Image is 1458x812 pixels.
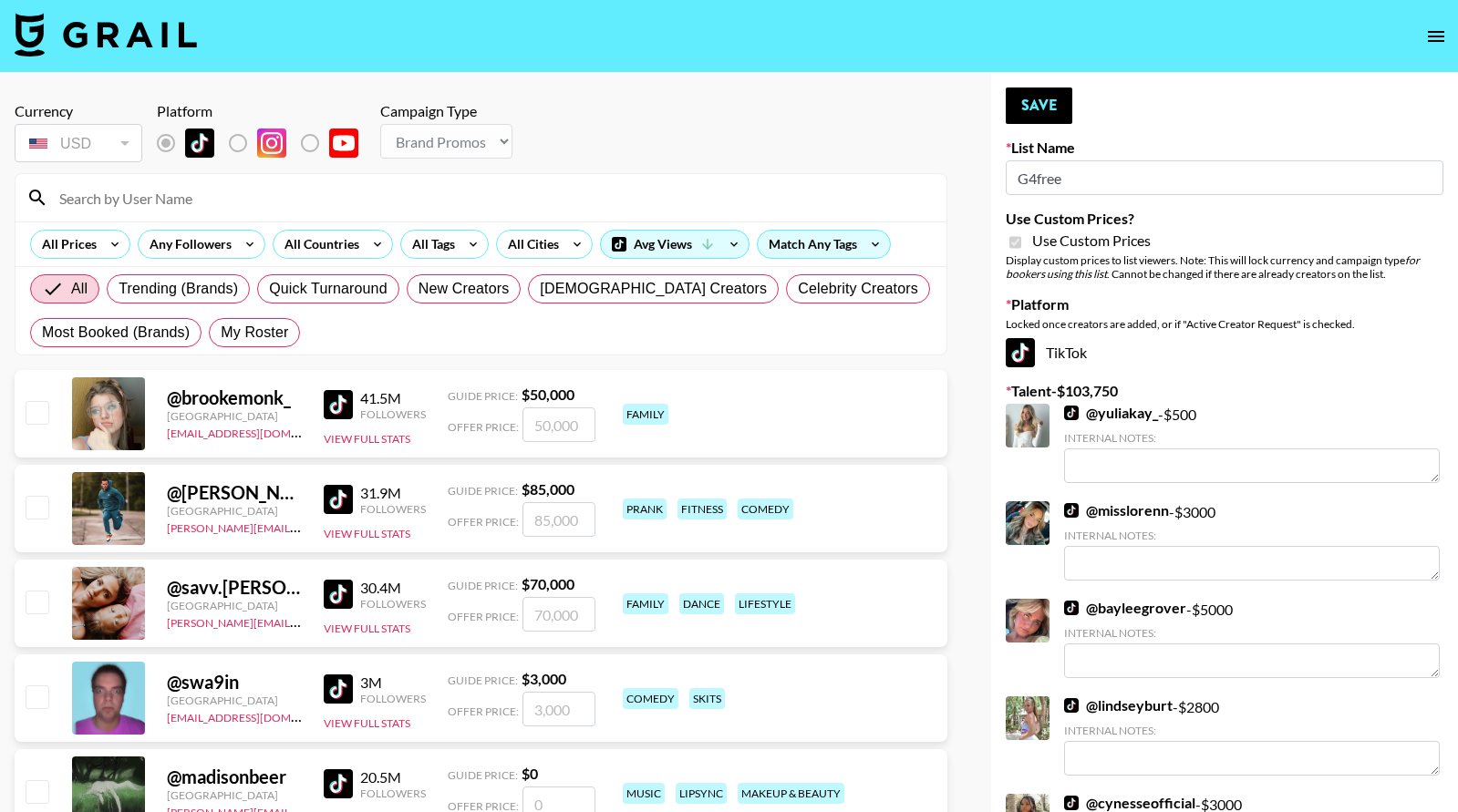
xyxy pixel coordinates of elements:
[1064,404,1440,483] div: - $ 500
[329,128,358,158] img: YouTube
[1064,529,1440,542] div: Internal Notes:
[522,692,595,726] input: 3,000
[360,597,426,611] div: Followers
[167,694,302,707] div: [GEOGRAPHIC_DATA]
[157,102,373,120] div: Platform
[274,231,363,258] div: All Countries
[497,231,563,258] div: All Cities
[1006,317,1443,331] div: Locked once creators are added, or if "Active Creator Request" is checked.
[269,278,388,300] span: Quick Turnaround
[360,768,426,786] div: 20.5M
[167,423,350,440] a: [EMAIL_ADDRESS][DOMAIN_NAME]
[1064,696,1440,776] div: - $ 2800
[1064,501,1440,581] div: - $ 3000
[522,385,574,403] strong: $ 50,000
[522,407,595,442] input: 50,000
[380,102,512,120] div: Campaign Type
[360,389,426,407] div: 41.5M
[540,278,767,300] span: [DEMOGRAPHIC_DATA] Creators
[167,504,302,518] div: [GEOGRAPHIC_DATA]
[15,120,142,166] div: Currency is locked to USD
[1006,139,1443,157] label: List Name
[623,593,668,614] div: family
[360,579,426,597] div: 30.4M
[167,386,302,409] div: @ brookemonk_
[623,688,678,709] div: comedy
[1064,503,1079,518] img: TikTok
[185,128,214,158] img: TikTok
[1006,253,1420,281] em: for bookers using this list
[324,527,410,540] button: View Full Stats
[522,670,566,687] strong: $ 3,000
[1064,431,1440,445] div: Internal Notes:
[157,124,373,162] div: List locked to TikTok.
[360,692,426,705] div: Followers
[1418,18,1454,55] button: open drawer
[324,580,353,609] img: TikTok
[167,518,437,535] a: [PERSON_NAME][EMAIL_ADDRESS][DOMAIN_NAME]
[677,499,727,519] div: fitness
[119,278,238,300] span: Trending (Brands)
[31,231,100,258] div: All Prices
[738,499,793,519] div: comedy
[735,593,795,614] div: lifestyle
[522,575,574,592] strong: $ 70,000
[324,622,410,635] button: View Full Stats
[324,485,353,514] img: TikTok
[1064,794,1195,812] a: @cynesseofficial
[689,688,725,709] div: skits
[15,13,197,57] img: Grail Talent
[324,716,410,730] button: View Full Stats
[71,278,88,300] span: All
[448,768,518,782] span: Guide Price:
[360,502,426,516] div: Followers
[1064,796,1079,810] img: TikTok
[1064,599,1440,678] div: - $ 5000
[1064,406,1079,420] img: TikTok
[623,499,667,519] div: prank
[1064,599,1186,617] a: @bayleegrover
[167,576,302,599] div: @ savv.[PERSON_NAME]
[221,322,288,344] span: My Roster
[1006,382,1443,400] label: Talent - $ 103,750
[1006,253,1443,281] div: Display custom prices to list viewers. Note: This will lock currency and campaign type . Cannot b...
[1032,231,1151,250] span: Use Custom Prices
[360,407,426,421] div: Followers
[167,612,437,630] a: [PERSON_NAME][EMAIL_ADDRESS][DOMAIN_NAME]
[522,480,574,498] strong: $ 85,000
[42,322,190,344] span: Most Booked (Brands)
[738,783,844,804] div: makeup & beauty
[1064,404,1158,422] a: @yuliakay_
[1064,724,1440,737] div: Internal Notes:
[401,231,459,258] div: All Tags
[1064,626,1440,640] div: Internal Notes:
[167,788,302,802] div: [GEOGRAPHIC_DATA]
[522,502,595,537] input: 85,000
[167,671,302,694] div: @ swa9in
[448,673,518,687] span: Guide Price:
[18,128,139,159] div: USD
[324,769,353,798] img: TikTok
[15,102,142,120] div: Currency
[1006,338,1035,367] img: TikTok
[167,707,350,725] a: [EMAIL_ADDRESS][DOMAIN_NAME]
[139,231,235,258] div: Any Followers
[676,783,727,804] div: lipsync
[1064,696,1173,714] a: @lindseyburt
[167,409,302,423] div: [GEOGRAPHIC_DATA]
[324,432,410,446] button: View Full Stats
[448,704,519,718] span: Offer Price:
[1064,501,1169,519] a: @misslorenn
[798,278,918,300] span: Celebrity Creators
[623,404,668,425] div: family
[601,231,749,258] div: Avg Views
[522,765,538,782] strong: $ 0
[360,786,426,800] div: Followers
[1064,601,1079,615] img: TikTok
[448,579,518,592] span: Guide Price:
[360,484,426,502] div: 31.9M
[419,278,510,300] span: New Creators
[1006,338,1443,367] div: TikTok
[1064,698,1079,713] img: TikTok
[360,673,426,692] div: 3M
